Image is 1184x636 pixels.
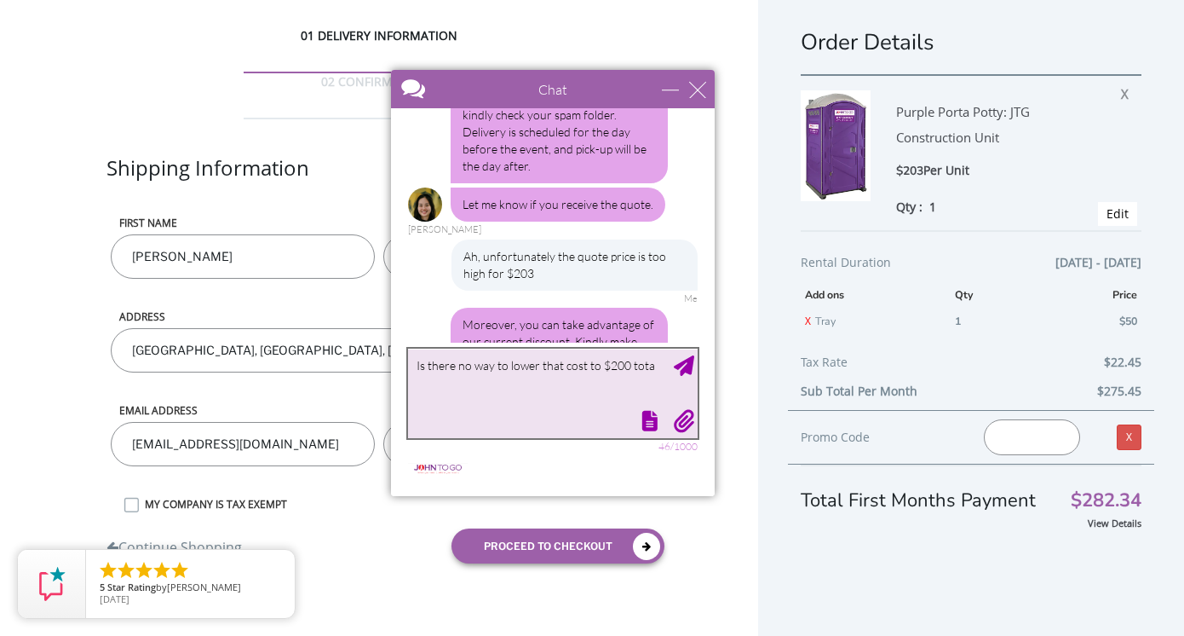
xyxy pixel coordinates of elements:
span: X [1121,80,1137,102]
li:  [98,560,118,581]
td: $50 [1037,308,1141,334]
span: [DATE] - [DATE] [1055,252,1141,273]
button: proceed to checkout [451,529,664,564]
label: Email address [111,403,375,418]
th: Price [1037,281,1141,308]
span: [DATE] [100,593,129,605]
label: MY COMPANY IS TAX EXEMPT [136,497,651,512]
label: First name [111,216,375,230]
h1: Order Details [801,27,1141,57]
div: Qty : [896,198,1102,216]
span: Per Unit [923,162,969,178]
li:  [116,560,136,581]
div: 02 CONFIRM ORDER [244,73,514,119]
div: Shipping Information [106,153,651,216]
th: Qty [951,281,1037,308]
a: Continue Shopping [106,529,242,558]
span: 5 [100,581,105,593]
div: Rental Duration [801,252,1141,281]
div: Tax Rate [801,352,1141,381]
span: 1 [929,199,936,215]
b: $275.45 [1097,383,1141,399]
div: Promo Code [801,427,958,448]
b: Sub Total Per Month [801,383,917,399]
span: [PERSON_NAME] [167,581,241,593]
div: Total First Months Payment [801,465,1141,514]
td: Tray [801,308,951,334]
span: by [100,582,281,594]
td: 1 [951,308,1037,334]
iframe: Live Chat Box [381,60,725,506]
span: Star Rating [107,581,156,593]
div: Purple Porta Potty: JTG Construction Unit [896,90,1102,161]
span: $282.34 [1071,492,1141,510]
th: Add ons [801,281,951,308]
a: X [805,314,811,328]
span: $22.45 [1104,352,1141,373]
li:  [170,560,190,581]
div: 01 DELIVERY INFORMATION [244,27,514,73]
a: View Details [1088,517,1141,529]
img: Review Rating [35,567,69,601]
li:  [152,560,172,581]
div: $203 [896,161,1102,181]
a: X [1117,425,1141,450]
a: Edit [1106,205,1129,222]
li:  [134,560,154,581]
